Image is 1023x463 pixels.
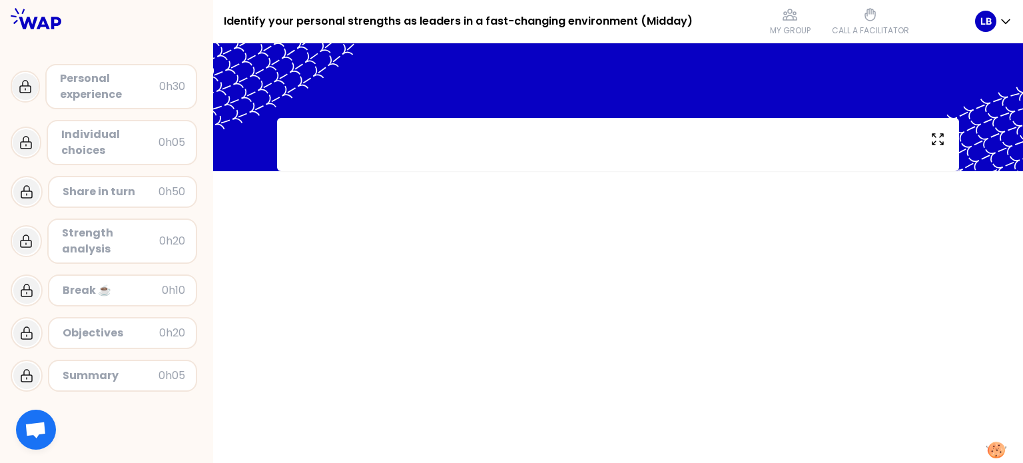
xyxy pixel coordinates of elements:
div: 0h20 [159,325,185,341]
div: Personal experience [60,71,159,103]
p: Call a facilitator [832,25,909,36]
div: 0h10 [162,282,185,298]
button: My group [765,1,816,41]
div: Strength analysis [62,225,159,257]
div: Summary [63,368,159,384]
button: Call a facilitator [827,1,914,41]
div: Break ☕️ [63,282,162,298]
div: Open chat [16,410,56,450]
div: 0h05 [159,135,185,151]
div: 0h30 [159,79,185,95]
button: LB [975,11,1012,32]
div: 0h05 [159,368,185,384]
div: Share in turn [63,184,159,200]
div: 0h20 [159,233,185,249]
p: LB [980,15,992,28]
div: Individual choices [61,127,159,159]
div: Objectives [63,325,159,341]
p: My group [770,25,811,36]
div: 0h50 [159,184,185,200]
